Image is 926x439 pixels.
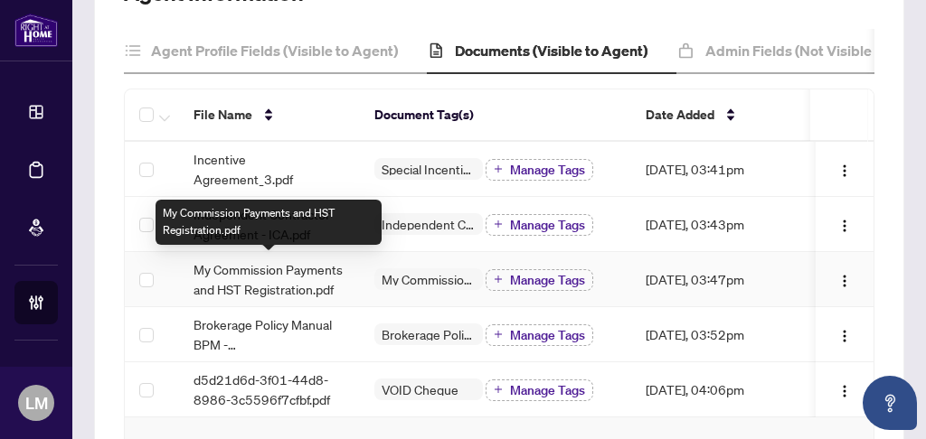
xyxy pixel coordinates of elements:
h4: Documents (Visible to Agent) [455,40,647,61]
button: Manage Tags [486,379,593,401]
span: plus [494,330,503,339]
button: Logo [830,154,859,183]
button: Logo [830,375,859,404]
span: plus [494,275,503,284]
span: Manage Tags [510,219,585,231]
span: Brokerage Policy Manual BPM - [DATE]_updated1.pdf [194,314,345,354]
span: My Commission Payments and HST Registration [374,273,483,285]
th: File Name [179,89,360,142]
span: Manage Tags [510,274,585,286]
button: Manage Tags [486,159,593,181]
span: LM [25,390,48,416]
td: [DATE], 04:06pm [631,362,803,417]
div: My Commission Payments and HST Registration.pdf [156,200,382,245]
span: plus [494,164,503,173]
th: Date Added [631,89,803,142]
span: Date Added [646,105,714,125]
span: plus [494,219,503,229]
td: [DATE], 03:41pm [631,142,803,197]
button: Manage Tags [486,269,593,291]
span: Manage Tags [510,384,585,397]
button: Logo [830,210,859,238]
span: Independent Contractor Agreement [374,218,483,230]
td: [DATE], 03:43pm [631,197,803,252]
span: Manage Tags [510,163,585,176]
img: Logo [837,384,852,398]
span: Incentive Agreement_3.pdf [194,149,345,189]
img: logo [14,14,58,47]
span: VOID Cheque [374,383,466,396]
span: Special Incentive Agreement [374,163,483,175]
img: Logo [837,274,852,288]
button: Logo [830,265,859,294]
span: Brokerage Policy Manual [374,328,483,341]
span: plus [494,385,503,394]
td: [DATE], 03:47pm [631,252,803,307]
button: Open asap [863,376,917,430]
button: Manage Tags [486,214,593,236]
span: Manage Tags [510,329,585,341]
h4: Agent Profile Fields (Visible to Agent) [151,40,398,61]
img: Logo [837,163,852,178]
button: Logo [830,320,859,349]
img: Logo [837,219,852,233]
span: File Name [194,105,252,125]
th: Document Tag(s) [360,89,631,142]
span: My Commission Payments and HST Registration.pdf [194,259,345,299]
button: Manage Tags [486,324,593,346]
td: [DATE], 03:52pm [631,307,803,362]
span: d5d21d6d-3f01-44d8-8986-3c5596f7cfbf.pdf [194,369,345,409]
img: Logo [837,329,852,343]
